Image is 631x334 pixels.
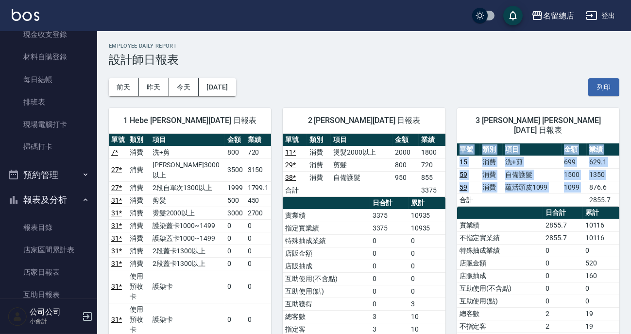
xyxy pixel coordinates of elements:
td: 3 [409,298,445,310]
td: 消費 [307,171,331,184]
h5: 公司公司 [30,307,79,317]
td: 1500 [562,168,587,181]
td: 燙髮2000以上 [331,146,392,158]
th: 金額 [392,134,419,146]
th: 單號 [109,134,127,146]
td: 0 [543,295,582,307]
td: 0 [370,285,409,298]
th: 業績 [587,143,619,156]
td: 消費 [480,168,503,181]
td: 剪髮 [331,158,392,171]
th: 日合計 [370,197,409,210]
td: 指定實業績 [283,222,370,234]
td: 3150 [245,158,272,181]
td: 消費 [127,158,150,181]
td: 消費 [127,207,150,219]
td: 3375 [419,184,445,196]
td: 0 [370,247,409,260]
td: 10116 [583,231,619,244]
span: 3 [PERSON_NAME] [PERSON_NAME] [DATE] 日報表 [469,116,608,135]
th: 單號 [283,134,307,146]
p: 小會計 [30,317,79,326]
td: 10935 [409,209,445,222]
td: 0 [370,298,409,310]
td: 0 [225,245,245,257]
td: 洗+剪 [503,156,562,168]
td: 19 [583,307,619,320]
td: 0 [245,257,272,270]
th: 類別 [127,134,150,146]
td: 2700 [245,207,272,219]
td: 3000 [225,207,245,219]
th: 項目 [150,134,225,146]
td: 0 [245,245,272,257]
td: 720 [419,158,445,171]
td: 消費 [127,257,150,270]
td: 699 [562,156,587,168]
th: 累計 [583,207,619,219]
a: 材料自購登錄 [4,46,93,68]
td: 消費 [480,181,503,193]
button: 名留總店 [528,6,578,26]
td: 店販抽成 [283,260,370,272]
td: 消費 [127,219,150,232]
th: 類別 [480,143,503,156]
td: 1999 [225,181,245,194]
td: 800 [392,158,419,171]
td: 3375 [370,222,409,234]
a: 現場電腦打卡 [4,113,93,136]
td: 0 [409,285,445,298]
td: 0 [245,270,272,303]
td: 燙髮2000以上 [150,207,225,219]
td: 不指定客 [457,320,544,333]
td: 629.1 [587,156,619,168]
td: 護染蓋卡1000~1499 [150,232,225,245]
div: 名留總店 [543,10,574,22]
td: 消費 [480,156,503,168]
button: 登出 [582,7,619,25]
td: 消費 [307,158,331,171]
a: 排班表 [4,91,93,113]
td: 0 [543,282,582,295]
td: 消費 [127,181,150,194]
button: [DATE] [199,78,236,96]
td: 1099 [562,181,587,193]
td: 互助獲得 [283,298,370,310]
td: 互助使用(點) [457,295,544,307]
button: save [503,6,523,25]
th: 日合計 [543,207,582,219]
td: 消費 [127,146,150,158]
td: 0 [245,219,272,232]
td: 1799.1 [245,181,272,194]
td: 0 [543,269,582,282]
td: 2 [543,320,582,333]
td: [PERSON_NAME]3000以上 [150,158,225,181]
button: 今天 [169,78,199,96]
table: a dense table [457,143,619,207]
td: 720 [245,146,272,158]
td: 0 [583,282,619,295]
td: 0 [409,234,445,247]
td: 3 [370,310,409,323]
a: 報表目錄 [4,216,93,239]
button: 前天 [109,78,139,96]
th: 單號 [457,143,480,156]
td: 合計 [457,193,480,206]
td: 0 [543,257,582,269]
td: 950 [392,171,419,184]
td: 總客數 [457,307,544,320]
th: 金額 [562,143,587,156]
a: 15 [460,158,467,166]
td: 店販抽成 [457,269,544,282]
td: 0 [583,295,619,307]
td: 0 [583,244,619,257]
td: 160 [583,269,619,282]
h3: 設計師日報表 [109,53,619,67]
th: 類別 [307,134,331,146]
td: 855 [419,171,445,184]
td: 2000 [392,146,419,158]
td: 洗+剪 [150,146,225,158]
td: 使用預收卡 [127,270,150,303]
td: 800 [225,146,245,158]
td: 店販金額 [283,247,370,260]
